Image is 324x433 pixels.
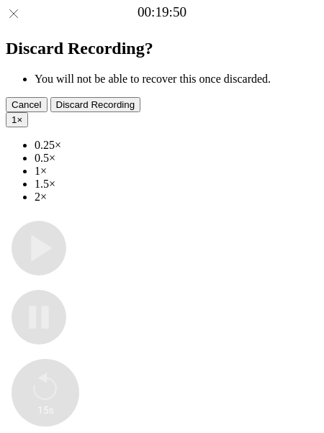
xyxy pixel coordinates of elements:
h2: Discard Recording? [6,39,318,58]
li: You will not be able to recover this once discarded. [35,73,318,86]
li: 1× [35,165,318,178]
li: 0.25× [35,139,318,152]
button: Discard Recording [50,97,141,112]
li: 0.5× [35,152,318,165]
a: 00:19:50 [138,4,186,20]
li: 1.5× [35,178,318,191]
button: 1× [6,112,28,127]
button: Cancel [6,97,48,112]
span: 1 [12,114,17,125]
li: 2× [35,191,318,204]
